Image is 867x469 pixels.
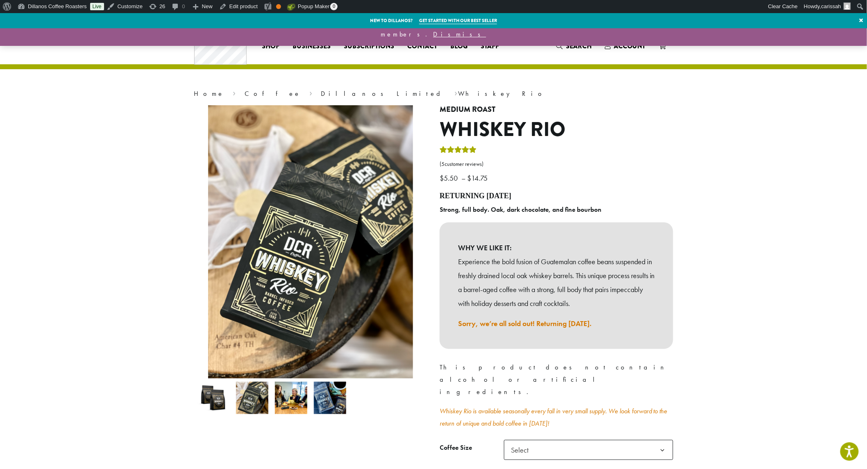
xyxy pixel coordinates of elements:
span: carissah [822,3,841,9]
span: › [309,86,312,99]
span: 5 [441,161,445,168]
img: Whiskey Rio - Image 4 [314,382,346,414]
a: Search [549,39,598,53]
label: Coffee Size [440,442,504,454]
a: Get started with our best seller [419,17,497,24]
span: Blog [450,41,468,52]
span: › [454,86,457,99]
a: Whiskey Rio is available seasonally every fall in very small supply. We look forward to the retur... [440,407,667,428]
span: Staff [481,41,499,52]
p: This product does not contain alcohol or artificial ingredients. [440,361,673,398]
a: Dismiss [433,30,486,39]
a: Coffee [245,89,301,98]
span: Search [566,41,592,51]
img: Whiskey Rio - Image 2 [236,382,268,414]
p: Experience the bold fusion of Guatemalan coffee beans suspended in freshly drained local oak whis... [458,255,655,310]
h4: RETURNING [DATE] [440,192,673,201]
span: Businesses [293,41,331,52]
span: $ [440,173,444,183]
nav: Breadcrumb [194,89,673,99]
img: Whiskey Rio [197,382,229,414]
span: Shop [262,41,279,52]
bdi: 5.50 [440,173,460,183]
bdi: 14.75 [467,173,490,183]
a: Staff [474,40,506,53]
a: Dillanos Limited [321,89,446,98]
b: WHY WE LIKE IT: [458,241,655,255]
div: OK [276,4,281,9]
span: Subscriptions [344,41,394,52]
a: × [856,13,867,28]
h1: Whiskey Rio [440,118,673,142]
h4: Medium Roast [440,105,673,114]
a: Live [90,3,104,10]
a: Sorry, we’re all sold out! Returning [DATE]. [458,319,592,328]
span: Select [508,442,537,458]
span: › [233,86,236,99]
a: Home [194,89,224,98]
div: Rated 5.00 out of 5 [440,145,477,157]
b: Strong, full body. Oak, dark chocolate, and fine bourbon [440,205,601,214]
span: Contact [407,41,437,52]
span: Select [504,440,673,460]
a: Shop [255,40,286,53]
span: $ [467,173,471,183]
span: – [461,173,465,183]
a: (5customer reviews) [440,160,673,168]
span: 0 [330,3,338,10]
img: Whiskey Rio - Image 3 [275,382,307,414]
span: Account [614,41,646,51]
